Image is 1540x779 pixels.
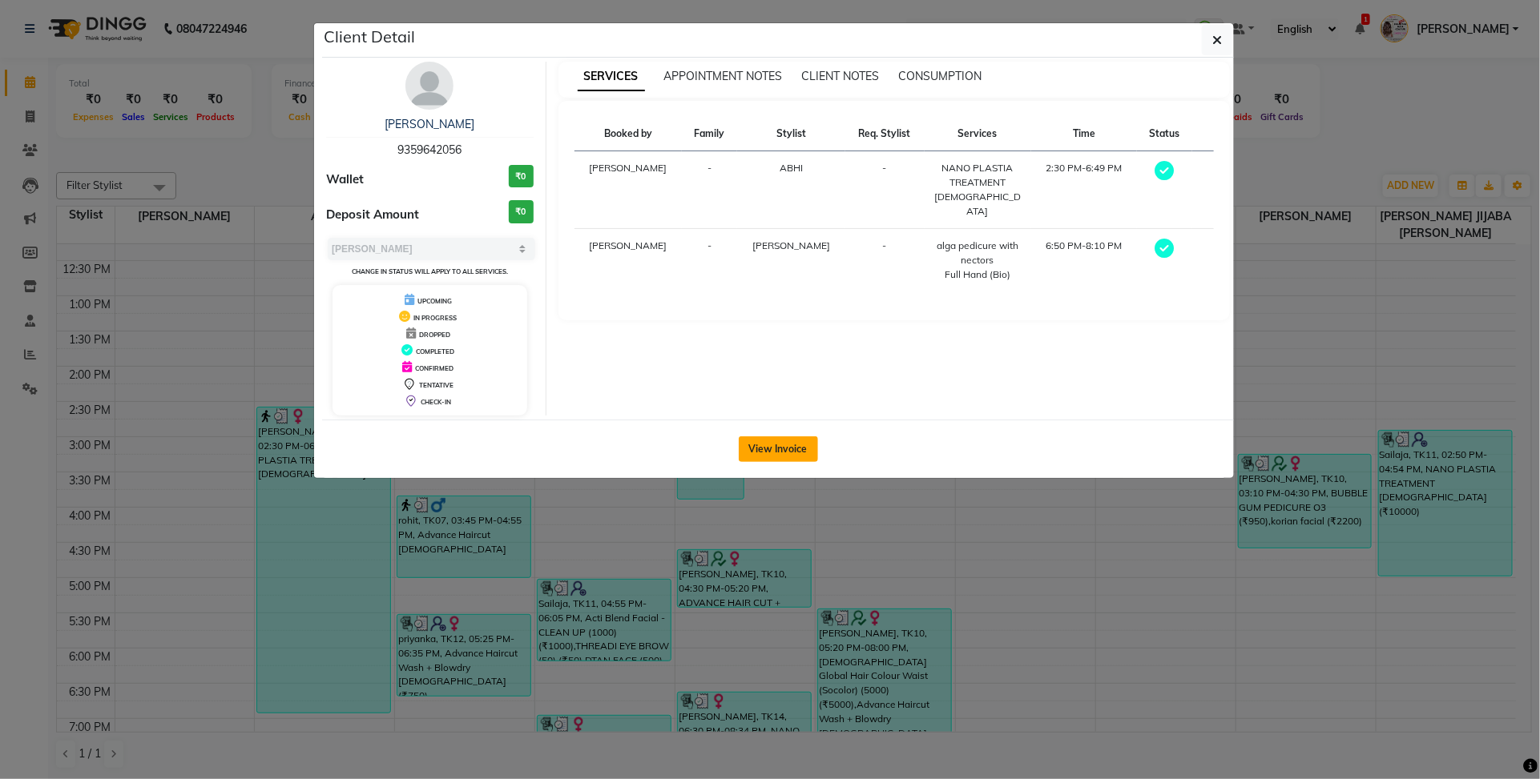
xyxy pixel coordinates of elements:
[802,69,880,83] span: CLIENT NOTES
[574,229,683,292] td: [PERSON_NAME]
[1031,229,1137,292] td: 6:50 PM-8:10 PM
[934,239,1022,267] div: alga pedicure with nectors
[1031,151,1137,229] td: 2:30 PM-6:49 PM
[934,267,1022,282] div: Full Hand (Bio)
[397,143,462,157] span: 9359642056
[385,117,474,131] a: [PERSON_NAME]
[1031,117,1137,151] th: Time
[780,162,803,174] span: ABHI
[845,117,925,151] th: Req. Stylist
[664,69,783,83] span: APPOINTMENT NOTES
[752,239,830,251] span: [PERSON_NAME]
[419,331,450,339] span: DROPPED
[326,206,419,224] span: Deposit Amount
[405,62,454,110] img: avatar
[845,229,925,292] td: -
[509,200,534,223] h3: ₹0
[415,364,454,372] span: CONFIRMED
[419,381,454,389] span: TENTATIVE
[417,297,452,305] span: UPCOMING
[324,25,415,49] h5: Client Detail
[925,117,1031,151] th: Services
[682,117,737,151] th: Family
[899,69,982,83] span: CONSUMPTION
[578,62,645,91] span: SERVICES
[352,267,508,275] small: Change in status will apply to all services.
[509,165,534,188] h3: ₹0
[682,229,737,292] td: -
[845,151,925,229] td: -
[737,117,845,151] th: Stylist
[416,347,454,355] span: COMPLETED
[421,398,451,406] span: CHECK-IN
[413,314,457,322] span: IN PROGRESS
[1137,117,1192,151] th: Status
[934,161,1022,219] div: NANO PLASTIA TREATMENT [DEMOGRAPHIC_DATA]
[739,436,818,462] button: View Invoice
[682,151,737,229] td: -
[574,117,683,151] th: Booked by
[574,151,683,229] td: [PERSON_NAME]
[326,171,364,189] span: Wallet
